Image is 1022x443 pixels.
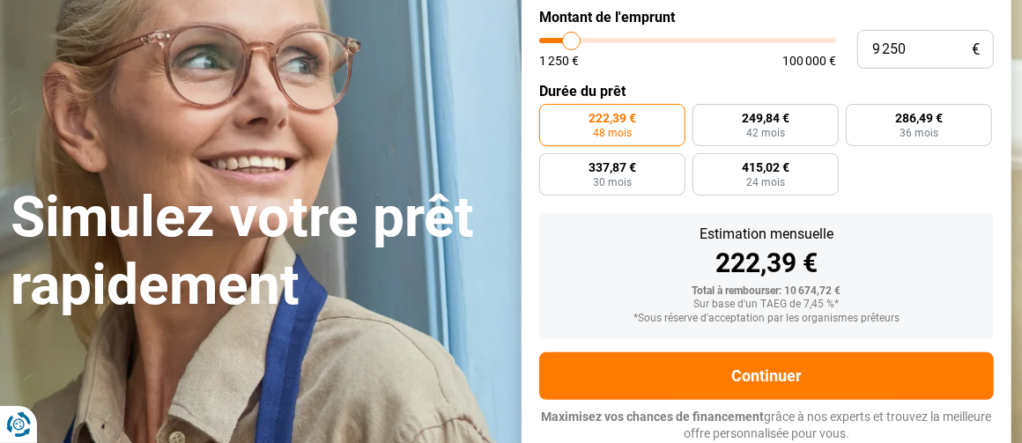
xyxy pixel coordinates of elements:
span: Maximisez vos chances de financement [542,410,765,424]
span: 249,84 € [742,112,789,124]
span: € [972,42,980,57]
span: 100 000 € [782,55,836,67]
p: grâce à nos experts et trouvez la meilleure offre personnalisée pour vous. [539,409,994,443]
span: 222,39 € [589,112,636,124]
button: Continuer [539,352,994,400]
span: 415,02 € [742,161,789,174]
div: Total à rembourser: 10 674,72 € [553,285,980,298]
span: 337,87 € [589,161,636,174]
label: Montant de l'emprunt [539,9,994,26]
span: 42 mois [746,128,785,138]
div: Sur base d'un TAEG de 7,45 %* [553,299,980,311]
span: 30 mois [593,177,632,188]
div: 222,39 € [553,250,980,277]
div: Estimation mensuelle [553,227,980,241]
span: 1 250 € [539,55,579,67]
span: 36 mois [900,128,938,138]
h1: Simulez votre prêt rapidement [11,184,500,320]
div: *Sous réserve d'acceptation par les organismes prêteurs [553,313,980,325]
span: 24 mois [746,177,785,188]
span: 286,49 € [895,112,943,124]
label: Durée du prêt [539,83,994,100]
span: 48 mois [593,128,632,138]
